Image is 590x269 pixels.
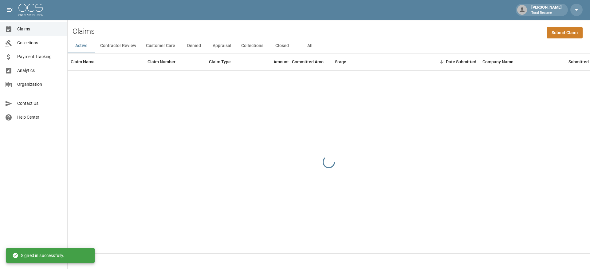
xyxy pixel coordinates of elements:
div: Claim Number [144,53,206,70]
a: Submit Claim [547,27,583,38]
span: Help Center [17,114,62,121]
div: Claim Type [209,53,231,70]
div: Company Name [482,53,513,70]
button: Active [68,38,95,53]
span: Claims [17,26,62,32]
button: Contractor Review [95,38,141,53]
div: [PERSON_NAME] [529,4,564,15]
div: Claim Type [206,53,252,70]
span: Payment Tracking [17,53,62,60]
button: Denied [180,38,208,53]
button: Customer Care [141,38,180,53]
button: All [296,38,324,53]
img: ocs-logo-white-transparent.png [18,4,43,16]
div: Committed Amount [292,53,332,70]
div: Amount [273,53,289,70]
button: Sort [437,57,446,66]
span: Organization [17,81,62,88]
button: Appraisal [208,38,236,53]
div: Company Name [479,53,565,70]
div: Claim Name [71,53,95,70]
div: Stage [335,53,346,70]
h2: Claims [73,27,95,36]
span: Analytics [17,67,62,74]
button: Closed [268,38,296,53]
div: Stage [332,53,424,70]
button: Collections [236,38,268,53]
p: Total Restore [531,10,562,16]
button: open drawer [4,4,16,16]
div: Committed Amount [292,53,329,70]
div: Signed in successfully. [12,250,64,261]
div: Date Submitted [446,53,476,70]
div: Date Submitted [424,53,479,70]
div: dynamic tabs [68,38,590,53]
div: Claim Number [147,53,175,70]
span: Contact Us [17,100,62,107]
div: Amount [252,53,292,70]
span: Collections [17,40,62,46]
div: Claim Name [68,53,144,70]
